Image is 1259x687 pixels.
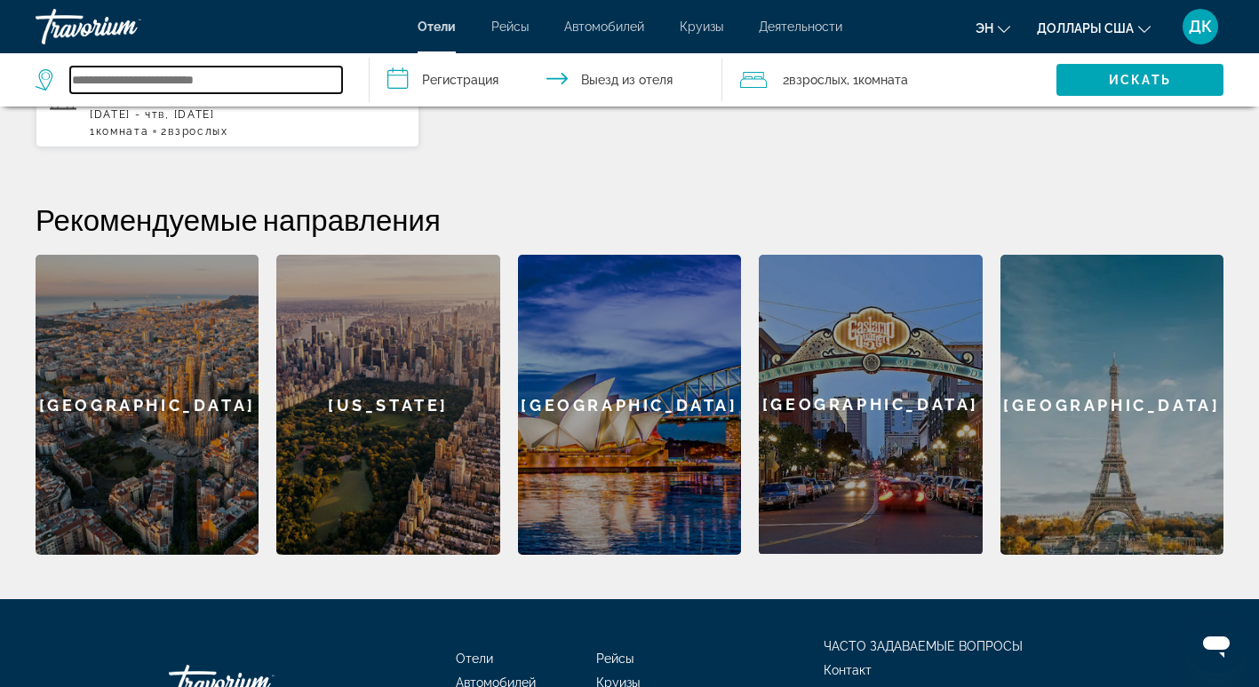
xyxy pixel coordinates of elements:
[722,53,1056,107] button: Путешественники: 2 взрослых, 0 детей
[824,639,1023,653] a: ЧАСТО ЗАДАВАЕМЫЕ ВОПРОСЫ
[759,20,842,34] a: Деятельности
[456,651,493,666] a: Отели
[596,651,633,666] a: Рейсы
[759,255,982,555] a: [GEOGRAPHIC_DATA]
[976,21,993,36] span: эн
[96,125,149,138] span: Комната
[847,73,858,87] font: , 1
[1056,64,1223,96] button: Искать
[1188,616,1245,673] iframe: Button to launch messaging window
[36,255,259,555] a: [GEOGRAPHIC_DATA]
[90,125,96,138] font: 1
[759,255,982,554] div: [GEOGRAPHIC_DATA]
[1037,21,1134,36] span: Доллары США
[276,255,499,555] a: [US_STATE]
[976,15,1010,41] button: Изменение языка
[518,255,741,555] a: [GEOGRAPHIC_DATA]
[1109,73,1171,87] span: Искать
[858,73,908,87] span: Комната
[370,53,721,107] button: Даты заезда и выезда
[1189,18,1212,36] span: ДК
[564,20,644,34] a: Автомобилей
[783,73,789,87] font: 2
[1037,15,1151,41] button: Изменить валюту
[680,20,723,34] a: Круизы
[824,663,872,677] a: Контакт
[161,125,168,138] font: 2
[36,201,1223,237] h2: Рекомендуемые направления
[90,108,405,121] p: [DATE] - чтв, [DATE]
[418,20,456,34] a: Отели
[789,73,847,87] span: Взрослых
[491,20,529,34] a: Рейсы
[1000,255,1223,555] a: [GEOGRAPHIC_DATA]
[1177,8,1223,45] button: Пользовательское меню
[168,125,227,138] span: Взрослых
[36,4,213,50] a: Травориум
